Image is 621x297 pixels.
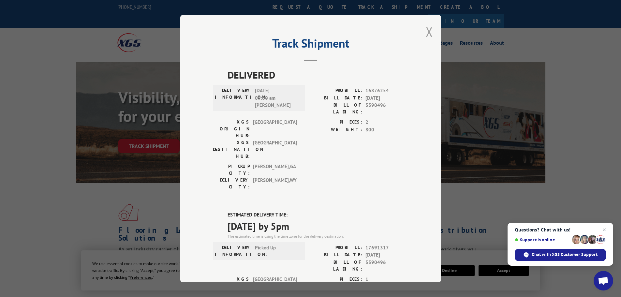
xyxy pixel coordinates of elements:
label: DELIVERY INFORMATION: [215,87,252,109]
span: [PERSON_NAME] , WY [253,177,297,190]
label: PIECES: [311,119,362,126]
label: PROBILL: [311,244,362,251]
span: [GEOGRAPHIC_DATA] [253,139,297,160]
span: [DATE] by 5pm [228,218,408,233]
span: [DATE] [365,94,408,102]
label: DELIVERY INFORMATION: [215,244,252,258]
label: PROBILL: [311,87,362,95]
label: WEIGHT: [311,126,362,133]
label: DELIVERY CITY: [213,177,250,190]
span: 1 [365,275,408,283]
label: PIECES: [311,275,362,283]
h2: Track Shipment [213,39,408,51]
label: ESTIMATED DELIVERY TIME: [228,211,408,219]
label: XGS ORIGIN HUB: [213,119,250,139]
span: Picked Up [255,244,299,258]
div: Chat with XGS Customer Support [515,249,606,261]
label: BILL OF LADING: [311,259,362,272]
label: BILL DATE: [311,94,362,102]
span: 5590496 [365,102,408,115]
label: XGS DESTINATION HUB: [213,139,250,160]
span: DELIVERED [228,67,408,82]
span: [GEOGRAPHIC_DATA] [253,275,297,296]
label: XGS ORIGIN HUB: [213,275,250,296]
span: 17691317 [365,244,408,251]
label: PICKUP CITY: [213,163,250,177]
span: 800 [365,126,408,133]
div: The estimated time is using the time zone for the delivery destination. [228,233,408,239]
button: Close modal [426,23,433,40]
span: 16876254 [365,87,408,95]
span: 2 [365,119,408,126]
span: Close chat [600,226,608,234]
span: Questions? Chat with us! [515,227,606,232]
div: Open chat [594,271,613,290]
span: Support is online [515,237,569,242]
label: BILL OF LADING: [311,102,362,115]
span: [PERSON_NAME] , GA [253,163,297,177]
label: BILL DATE: [311,251,362,259]
span: [DATE] [365,251,408,259]
span: 5590496 [365,259,408,272]
span: [DATE] 09:00 am [PERSON_NAME] [255,87,299,109]
span: [GEOGRAPHIC_DATA] [253,119,297,139]
span: Chat with XGS Customer Support [532,252,598,258]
